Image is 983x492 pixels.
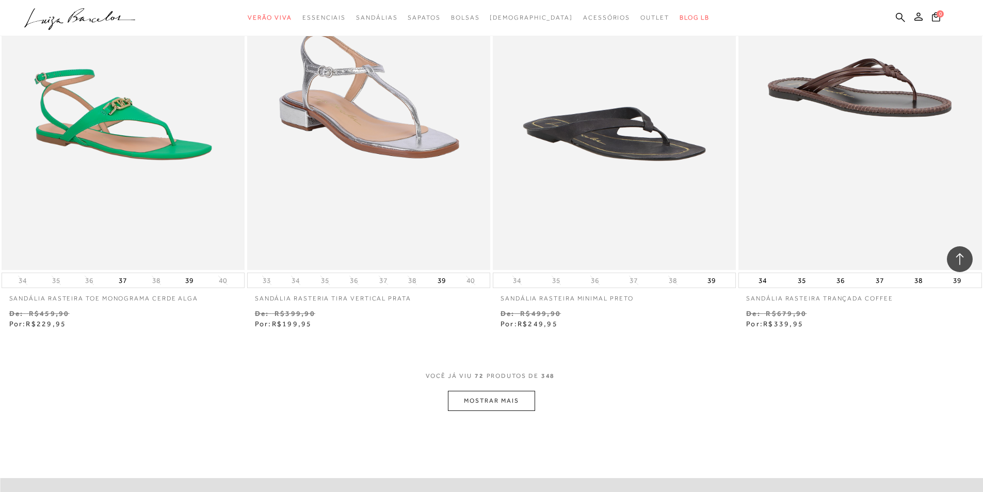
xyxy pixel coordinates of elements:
span: Por: [746,320,803,328]
button: 34 [15,276,30,285]
span: Sandálias [356,14,397,21]
span: 348 [541,372,555,391]
span: 0 [937,10,944,18]
span: BLOG LB [680,14,710,21]
button: 40 [216,276,230,285]
span: Por: [501,320,558,328]
small: De: [9,309,24,318]
a: noSubCategoriesText [490,8,573,27]
button: 40 [463,276,478,285]
a: categoryNavScreenReaderText [583,8,630,27]
span: Essenciais [302,14,346,21]
button: 33 [260,276,274,285]
button: 38 [405,276,420,285]
a: categoryNavScreenReaderText [451,8,480,27]
a: SANDÁLIA RASTEIRA MINIMAL PRETO [493,288,736,303]
small: R$499,90 [520,309,561,318]
button: 38 [666,276,680,285]
span: R$339,95 [763,320,803,328]
button: 35 [49,276,63,285]
span: Verão Viva [248,14,292,21]
button: 38 [149,276,164,285]
button: 34 [755,273,770,288]
button: 36 [347,276,361,285]
button: MOSTRAR MAIS [448,391,535,411]
span: Por: [255,320,312,328]
button: 0 [929,11,943,25]
button: 34 [510,276,524,285]
button: 35 [318,276,332,285]
button: 38 [911,273,926,288]
a: categoryNavScreenReaderText [356,8,397,27]
button: 36 [588,276,602,285]
span: 72 [475,372,484,391]
span: Outlet [640,14,669,21]
span: R$199,95 [272,320,312,328]
span: PRODUTOS DE [487,372,539,380]
button: 37 [873,273,887,288]
button: 35 [549,276,563,285]
small: R$459,90 [29,309,70,318]
small: De: [501,309,515,318]
span: [DEMOGRAPHIC_DATA] [490,14,573,21]
button: 36 [833,273,848,288]
a: categoryNavScreenReaderText [248,8,292,27]
button: 37 [116,273,130,288]
button: 35 [795,273,809,288]
a: categoryNavScreenReaderText [408,8,440,27]
a: SANDÁLIA RASTEIRA TOE MONOGRAMA CERDE ALGA [2,288,245,303]
small: De: [746,309,761,318]
span: R$249,95 [518,320,558,328]
button: 37 [626,276,641,285]
button: 37 [376,276,391,285]
span: Acessórios [583,14,630,21]
button: 39 [704,273,719,288]
button: 39 [182,273,197,288]
button: 39 [434,273,449,288]
span: Sapatos [408,14,440,21]
a: categoryNavScreenReaderText [302,8,346,27]
span: Por: [9,320,67,328]
span: VOCê JÁ VIU [426,372,472,380]
a: categoryNavScreenReaderText [640,8,669,27]
button: 36 [82,276,96,285]
button: 39 [950,273,964,288]
small: De: [255,309,269,318]
span: R$229,95 [26,320,66,328]
a: SANDÁLIA RASTEIRA TRANÇADA COFFEE [738,288,981,303]
button: 34 [288,276,303,285]
small: R$399,90 [275,309,315,318]
a: SANDÁLIA RASTERIA TIRA VERTICAL PRATA [247,288,490,303]
small: R$679,90 [766,309,807,318]
span: Bolsas [451,14,480,21]
a: BLOG LB [680,8,710,27]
